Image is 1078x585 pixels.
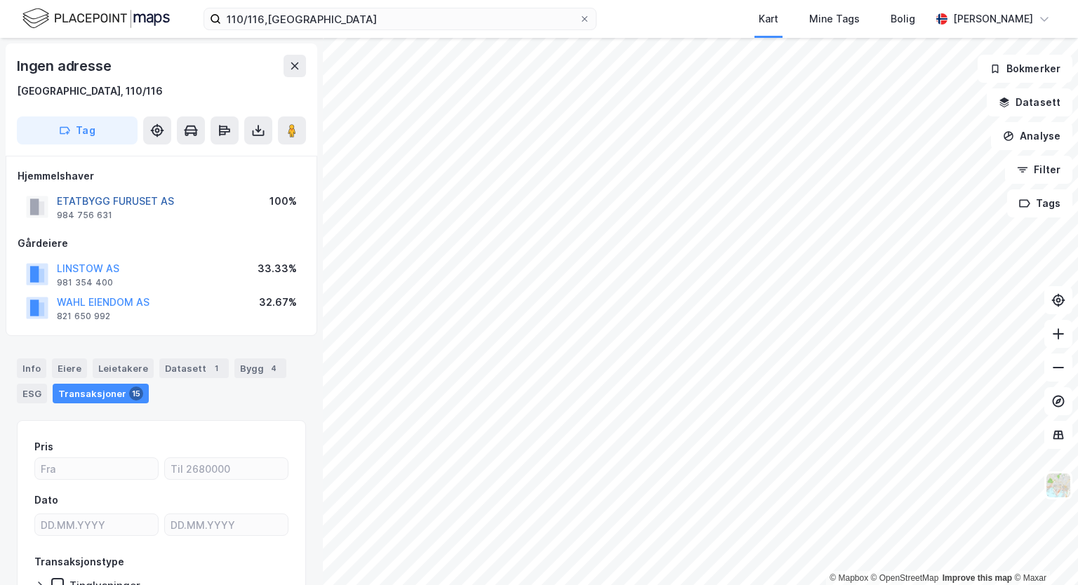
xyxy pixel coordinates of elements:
[1005,156,1072,184] button: Filter
[53,384,149,403] div: Transaksjoner
[18,168,305,184] div: Hjemmelshaver
[953,11,1033,27] div: [PERSON_NAME]
[35,458,158,479] input: Fra
[34,553,124,570] div: Transaksjonstype
[17,358,46,378] div: Info
[943,573,1012,583] a: Improve this map
[93,358,154,378] div: Leietakere
[17,116,138,144] button: Tag
[34,492,58,509] div: Dato
[987,88,1072,116] button: Datasett
[52,358,87,378] div: Eiere
[1008,518,1078,585] iframe: Chat Widget
[35,514,158,535] input: DD.MM.YYYY
[978,55,1072,83] button: Bokmerker
[17,384,47,403] div: ESG
[221,8,579,29] input: Søk på adresse, matrikkel, gårdeiere, leietakere eller personer
[17,83,163,100] div: [GEOGRAPHIC_DATA], 110/116
[259,294,297,311] div: 32.67%
[159,358,229,378] div: Datasett
[57,210,112,221] div: 984 756 631
[34,438,53,455] div: Pris
[1045,472,1072,499] img: Z
[871,573,939,583] a: OpenStreetMap
[809,11,860,27] div: Mine Tags
[258,260,297,277] div: 33.33%
[17,55,114,77] div: Ingen adresse
[1007,189,1072,217] button: Tags
[1008,518,1078,585] div: Kontrollprogram for chat
[18,235,305,252] div: Gårdeiere
[209,361,223,375] div: 1
[129,386,143,401] div: 15
[991,122,1072,150] button: Analyse
[759,11,778,27] div: Kart
[165,514,288,535] input: DD.MM.YYYY
[234,358,286,378] div: Bygg
[57,311,110,322] div: 821 650 992
[22,6,170,31] img: logo.f888ab2527a4732fd821a326f86c7f29.svg
[891,11,915,27] div: Bolig
[269,193,297,210] div: 100%
[165,458,288,479] input: Til 2680000
[267,361,281,375] div: 4
[57,277,113,288] div: 981 354 400
[830,573,868,583] a: Mapbox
